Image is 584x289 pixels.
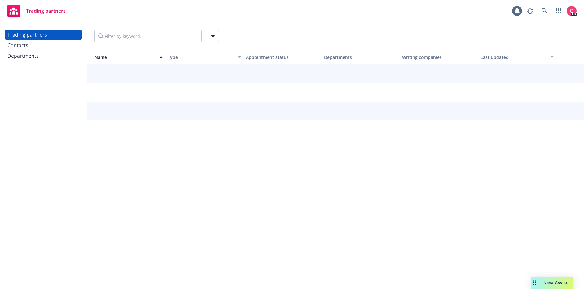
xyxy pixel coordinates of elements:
button: Nova Assist [531,277,573,289]
div: Contacts [7,40,28,50]
button: Writing companies [400,50,478,64]
div: Appointment status [246,54,319,60]
div: Last updated [481,54,547,60]
a: Contacts [5,40,82,50]
img: photo [567,6,577,16]
a: Search [538,5,551,17]
span: Trading partners [26,8,66,13]
div: Trading partners [7,30,47,40]
div: Drag to move [531,277,538,289]
div: Name [90,54,156,60]
button: Appointment status [244,50,322,64]
div: Type [168,54,234,60]
div: Writing companies [402,54,475,60]
button: Name [87,50,165,64]
button: Last updated [478,50,556,64]
a: Report a Bug [524,5,536,17]
a: Trading partners [5,2,68,20]
a: Departments [5,51,82,61]
div: Departments [324,54,397,60]
button: Departments [322,50,400,64]
div: Departments [7,51,39,61]
a: Switch app [552,5,565,17]
a: Trading partners [5,30,82,40]
span: Nova Assist [543,280,568,285]
button: Type [165,50,243,64]
input: Filter by keyword... [94,30,202,42]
